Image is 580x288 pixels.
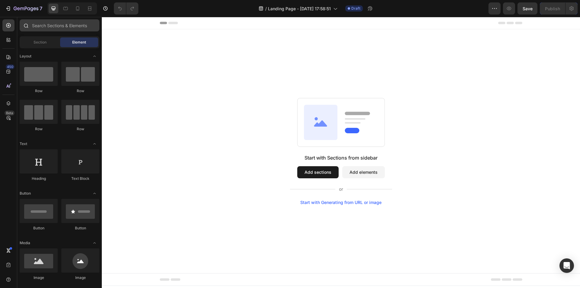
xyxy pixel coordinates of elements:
span: Save [523,6,533,11]
div: 450 [6,64,14,69]
div: Image [20,275,58,280]
div: Row [20,126,58,132]
span: Toggle open [90,139,99,149]
div: Publish [545,5,560,12]
span: Landing Page - [DATE] 17:58:51 [268,5,331,12]
button: Publish [540,2,565,15]
span: Layout [20,53,31,59]
span: Element [72,40,86,45]
div: Button [61,225,99,231]
button: Save [517,2,537,15]
div: Row [20,88,58,94]
div: Start with Sections from sidebar [203,137,276,144]
span: Draft [351,6,360,11]
span: Toggle open [90,189,99,198]
div: Row [61,88,99,94]
span: Button [20,191,31,196]
div: Start with Generating from URL or image [198,183,280,188]
div: Heading [20,176,58,181]
p: 7 [40,5,42,12]
span: Toggle open [90,238,99,248]
button: 7 [2,2,45,15]
div: Button [20,225,58,231]
span: Text [20,141,27,147]
div: Image [61,275,99,280]
div: Undo/Redo [114,2,138,15]
div: Row [61,126,99,132]
span: / [265,5,267,12]
button: Add sections [195,149,237,161]
div: Beta [5,111,14,115]
span: Media [20,240,30,246]
div: Open Intercom Messenger [559,258,574,273]
div: Text Block [61,176,99,181]
button: Add elements [240,149,283,161]
span: Toggle open [90,51,99,61]
span: Section [34,40,47,45]
iframe: Design area [102,17,580,288]
input: Search Sections & Elements [20,19,99,31]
